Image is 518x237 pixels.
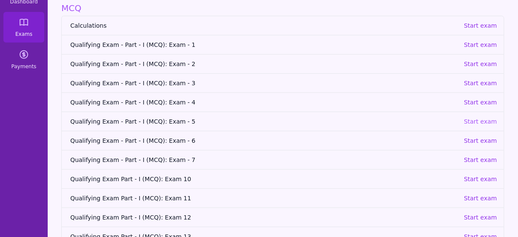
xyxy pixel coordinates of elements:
[70,136,457,145] span: Qualifying Exam - Part - I (MCQ): Exam - 6
[464,156,497,164] p: Start exam
[62,208,504,227] a: Qualifying Exam Part - I (MCQ): Exam 12Start exam
[464,98,497,107] p: Start exam
[62,169,504,188] a: Qualifying Exam Part - I (MCQ): Exam 10Start exam
[70,60,457,68] span: Qualifying Exam - Part - I (MCQ): Exam - 2
[70,98,457,107] span: Qualifying Exam - Part - I (MCQ): Exam - 4
[3,12,44,43] a: Exams
[464,194,497,202] p: Start exam
[70,117,457,126] span: Qualifying Exam - Part - I (MCQ): Exam - 5
[464,136,497,145] p: Start exam
[12,63,37,70] span: Payments
[62,92,504,112] a: Qualifying Exam - Part - I (MCQ): Exam - 4Start exam
[464,117,497,126] p: Start exam
[62,35,504,54] a: Qualifying Exam - Part - I (MCQ): Exam - 1Start exam
[464,60,497,68] p: Start exam
[464,213,497,222] p: Start exam
[62,112,504,131] a: Qualifying Exam - Part - I (MCQ): Exam - 5Start exam
[3,44,44,75] a: Payments
[62,54,504,73] a: Qualifying Exam - Part - I (MCQ): Exam - 2Start exam
[70,79,457,87] span: Qualifying Exam - Part - I (MCQ): Exam - 3
[70,194,457,202] span: Qualifying Exam Part - I (MCQ): Exam 11
[62,188,504,208] a: Qualifying Exam Part - I (MCQ): Exam 11Start exam
[70,175,457,183] span: Qualifying Exam Part - I (MCQ): Exam 10
[464,79,497,87] p: Start exam
[62,16,504,35] a: CalculationsStart exam
[464,21,497,30] p: Start exam
[62,150,504,169] a: Qualifying Exam - Part - I (MCQ): Exam - 7Start exam
[61,2,504,14] h1: MCQ
[70,156,457,164] span: Qualifying Exam - Part - I (MCQ): Exam - 7
[464,40,497,49] p: Start exam
[62,131,504,150] a: Qualifying Exam - Part - I (MCQ): Exam - 6Start exam
[70,213,457,222] span: Qualifying Exam Part - I (MCQ): Exam 12
[62,73,504,92] a: Qualifying Exam - Part - I (MCQ): Exam - 3Start exam
[70,40,457,49] span: Qualifying Exam - Part - I (MCQ): Exam - 1
[70,21,457,30] span: Calculations
[15,31,32,38] span: Exams
[464,175,497,183] p: Start exam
